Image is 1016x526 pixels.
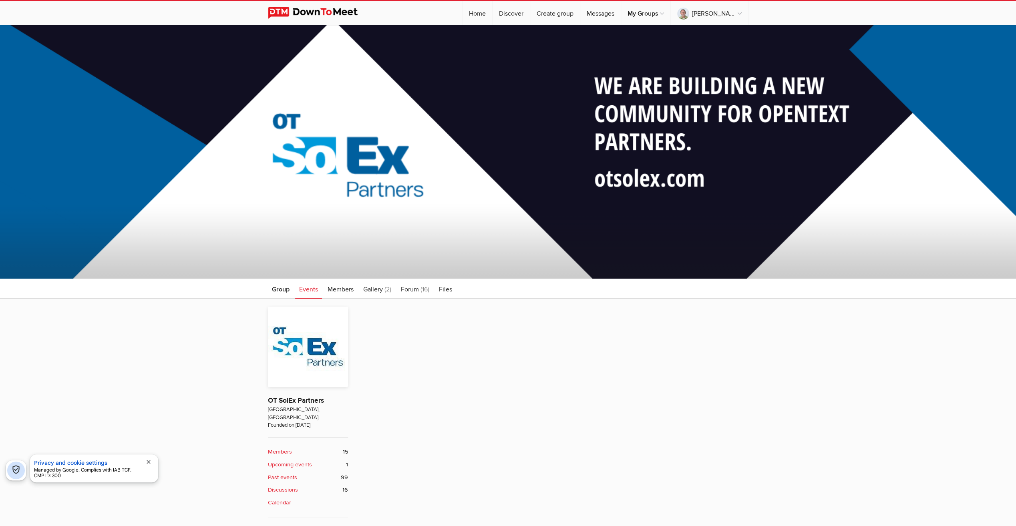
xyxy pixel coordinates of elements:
[621,1,670,25] a: My Groups
[268,448,292,456] b: Members
[268,498,348,507] a: Calendar
[299,285,318,293] span: Events
[397,279,433,299] a: Forum (16)
[420,285,429,293] span: (16)
[343,448,348,456] span: 15
[439,285,452,293] span: Files
[493,1,530,25] a: Discover
[268,460,348,469] a: Upcoming events 1
[268,486,298,494] b: Discussions
[268,396,324,405] a: OT SolEx Partners
[268,307,348,387] img: OT SolEx Partners
[268,279,294,299] a: Group
[268,422,348,429] span: Founded on [DATE]
[676,25,748,26] a: My Profile
[268,473,297,482] b: Past events
[328,285,354,293] span: Members
[268,486,348,494] a: Discussions 16
[359,279,395,299] a: Gallery (2)
[463,1,492,25] a: Home
[384,285,391,293] span: (2)
[268,498,291,507] b: Calendar
[268,406,348,422] span: [GEOGRAPHIC_DATA], [GEOGRAPHIC_DATA]
[363,285,383,293] span: Gallery
[341,473,348,482] span: 99
[346,460,348,469] span: 1
[671,1,748,25] a: [PERSON_NAME]-Capture
[401,285,419,293] span: Forum
[580,1,621,25] a: Messages
[530,1,580,25] a: Create group
[268,473,348,482] a: Past events 99
[272,285,290,293] span: Group
[268,448,348,456] a: Members 15
[268,7,370,19] img: DownToMeet
[268,460,312,469] b: Upcoming events
[324,279,358,299] a: Members
[435,279,456,299] a: Files
[295,279,322,299] a: Events
[342,486,348,494] span: 16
